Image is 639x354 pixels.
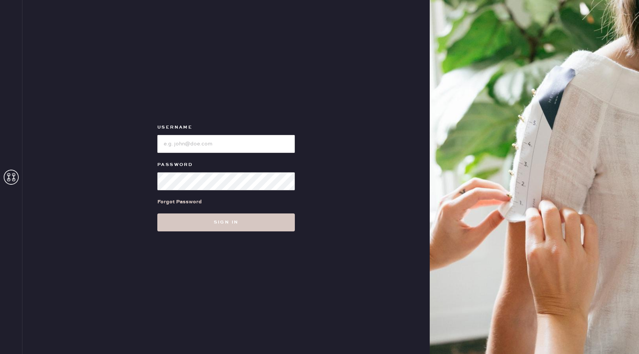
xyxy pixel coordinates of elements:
[157,123,295,132] label: Username
[157,198,202,206] div: Forgot Password
[157,160,295,169] label: Password
[157,190,202,213] a: Forgot Password
[157,213,295,231] button: Sign in
[157,135,295,153] input: e.g. john@doe.com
